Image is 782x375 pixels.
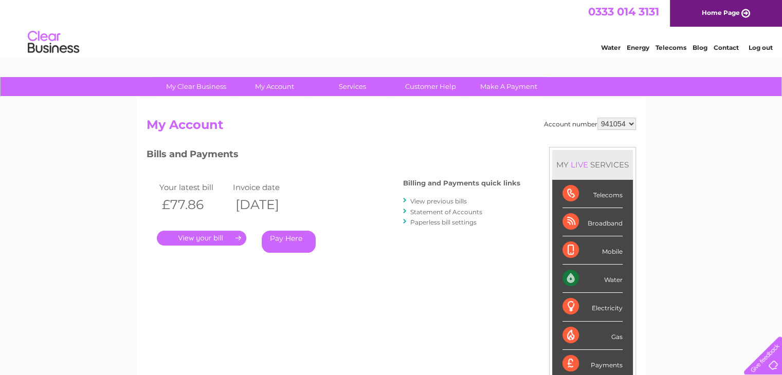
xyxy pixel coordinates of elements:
[562,208,623,236] div: Broadband
[230,180,304,194] td: Invoice date
[748,44,772,51] a: Log out
[147,118,636,137] h2: My Account
[157,194,231,215] th: £77.86
[149,6,634,50] div: Clear Business is a trading name of Verastar Limited (registered in [GEOGRAPHIC_DATA] No. 3667643...
[714,44,739,51] a: Contact
[232,77,317,96] a: My Account
[147,147,520,165] h3: Bills and Payments
[562,180,623,208] div: Telecoms
[562,236,623,265] div: Mobile
[569,160,590,170] div: LIVE
[410,197,467,205] a: View previous bills
[627,44,649,51] a: Energy
[410,208,482,216] a: Statement of Accounts
[157,180,231,194] td: Your latest bill
[230,194,304,215] th: [DATE]
[157,231,246,246] a: .
[466,77,551,96] a: Make A Payment
[310,77,395,96] a: Services
[562,265,623,293] div: Water
[562,322,623,350] div: Gas
[262,231,316,253] a: Pay Here
[562,293,623,321] div: Electricity
[403,179,520,187] h4: Billing and Payments quick links
[27,27,80,58] img: logo.png
[588,5,659,18] a: 0333 014 3131
[552,150,633,179] div: MY SERVICES
[601,44,621,51] a: Water
[410,218,477,226] a: Paperless bill settings
[388,77,473,96] a: Customer Help
[544,118,636,130] div: Account number
[693,44,707,51] a: Blog
[154,77,239,96] a: My Clear Business
[656,44,686,51] a: Telecoms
